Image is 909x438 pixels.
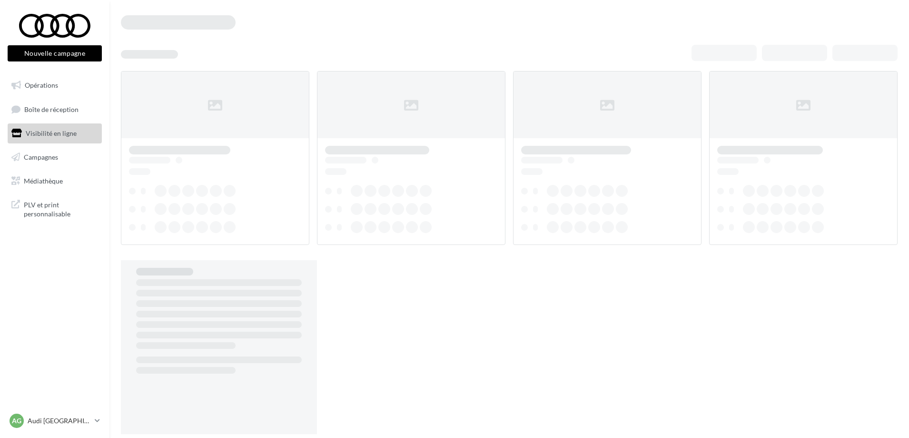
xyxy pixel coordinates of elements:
[6,123,104,143] a: Visibilité en ligne
[6,99,104,120] a: Boîte de réception
[12,416,21,426] span: AG
[28,416,91,426] p: Audi [GEOGRAPHIC_DATA]
[26,129,77,137] span: Visibilité en ligne
[6,75,104,95] a: Opérations
[6,194,104,223] a: PLV et print personnalisable
[8,45,102,61] button: Nouvelle campagne
[25,81,58,89] span: Opérations
[8,412,102,430] a: AG Audi [GEOGRAPHIC_DATA]
[24,105,79,113] span: Boîte de réception
[6,171,104,191] a: Médiathèque
[24,198,98,219] span: PLV et print personnalisable
[6,147,104,167] a: Campagnes
[24,153,58,161] span: Campagnes
[24,176,63,184] span: Médiathèque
